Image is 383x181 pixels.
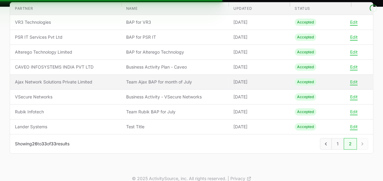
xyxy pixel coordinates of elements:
[320,138,332,150] a: Previous
[344,138,357,150] a: 2
[233,94,285,100] span: [DATE]
[350,79,357,85] button: Edit
[350,124,357,130] button: Edit
[233,49,285,55] span: [DATE]
[10,2,121,15] th: Partner
[126,64,224,70] span: Business Activity Plan - Caveo
[51,141,56,146] span: 33
[10,2,373,154] section: Business Activity Plan Submissions
[15,79,116,85] span: Ajax Network Solutions Private Limited
[126,94,224,100] span: Business Activity - VSecure Networks
[233,19,285,25] span: [DATE]
[32,141,37,146] span: 26
[15,49,116,55] span: Alterego Technology Limited
[350,34,357,40] button: Edit
[126,49,224,55] span: BAP for Alterego Technology
[126,79,224,85] span: Team Ajax BAP for month of July
[332,138,344,150] a: 1
[350,49,357,55] button: Edit
[15,19,116,25] span: VR3 Technologies
[126,19,224,25] span: BAP for VR3
[350,64,357,70] button: Edit
[229,2,290,15] th: Updated
[350,109,357,115] button: Edit
[121,2,229,15] th: Name
[126,109,224,115] span: Team Rubik BAP for July
[233,34,285,40] span: [DATE]
[15,34,116,40] span: PSR IT Services Pvt Ltd
[233,79,285,85] span: [DATE]
[126,124,224,130] span: Test Title
[126,34,224,40] span: BAP for PSR IT
[350,94,357,100] button: Edit
[233,109,285,115] span: [DATE]
[350,20,357,25] button: Edit
[290,2,351,15] th: Status
[15,124,116,130] span: Lander Systems
[233,64,285,70] span: [DATE]
[41,141,47,146] span: 33
[15,141,69,147] p: Showing to of results
[15,109,116,115] span: Rubik Infotech
[233,124,285,130] span: [DATE]
[15,64,116,70] span: CAVEO INFOSYSTEMS INDIA PVT LTD
[15,94,116,100] span: VSecure Networks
